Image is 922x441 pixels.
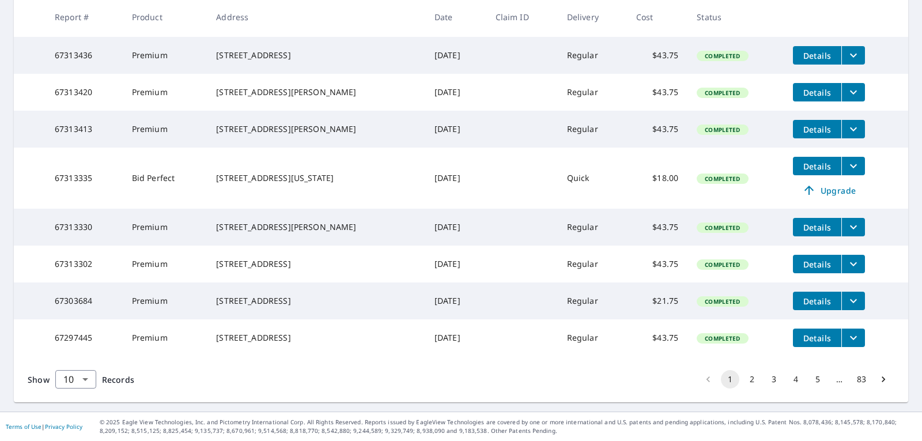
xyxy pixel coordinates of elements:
td: $43.75 [627,74,688,111]
td: Premium [123,246,207,282]
td: Premium [123,282,207,319]
span: Details [800,333,834,344]
td: Regular [558,209,627,246]
div: Show 10 records [55,370,96,389]
td: 67313413 [46,111,123,148]
button: filesDropdownBtn-67313302 [841,255,865,273]
td: 67313436 [46,37,123,74]
span: Details [800,296,834,307]
td: Premium [123,74,207,111]
div: [STREET_ADDRESS][PERSON_NAME] [216,123,416,135]
p: © 2025 Eagle View Technologies, Inc. and Pictometry International Corp. All Rights Reserved. Repo... [100,418,916,435]
button: filesDropdownBtn-67303684 [841,292,865,310]
span: Details [800,87,834,98]
td: [DATE] [425,282,486,319]
div: 10 [55,363,96,395]
td: 67313302 [46,246,123,282]
div: [STREET_ADDRESS][PERSON_NAME] [216,86,416,98]
button: Go to page 2 [743,370,761,389]
td: [DATE] [425,246,486,282]
a: Terms of Use [6,423,41,431]
span: Completed [698,261,747,269]
span: Details [800,222,834,233]
td: 67313330 [46,209,123,246]
button: filesDropdownBtn-67297445 [841,329,865,347]
button: detailsBtn-67303684 [793,292,841,310]
td: Bid Perfect [123,148,207,209]
td: Regular [558,74,627,111]
button: filesDropdownBtn-67313330 [841,218,865,236]
span: Records [102,374,134,385]
span: Details [800,50,834,61]
div: [STREET_ADDRESS] [216,50,416,61]
td: Regular [558,319,627,356]
span: Details [800,161,834,172]
nav: pagination navigation [697,370,894,389]
td: Regular [558,111,627,148]
td: [DATE] [425,319,486,356]
span: Completed [698,126,747,134]
span: Completed [698,89,747,97]
button: page 1 [721,370,739,389]
button: filesDropdownBtn-67313420 [841,83,865,101]
div: … [830,374,849,385]
td: $43.75 [627,37,688,74]
button: detailsBtn-67313330 [793,218,841,236]
span: Completed [698,52,747,60]
span: Upgrade [800,183,858,197]
button: Go to next page [874,370,893,389]
button: filesDropdownBtn-67313413 [841,120,865,138]
button: Go to page 5 [808,370,827,389]
span: Completed [698,175,747,183]
td: $18.00 [627,148,688,209]
td: 67303684 [46,282,123,319]
td: Premium [123,209,207,246]
a: Privacy Policy [45,423,82,431]
span: Show [28,374,50,385]
span: Details [800,124,834,135]
td: 67297445 [46,319,123,356]
span: Completed [698,334,747,342]
button: detailsBtn-67313413 [793,120,841,138]
div: [STREET_ADDRESS] [216,258,416,270]
div: [STREET_ADDRESS][US_STATE] [216,172,416,184]
button: detailsBtn-67313335 [793,157,841,175]
span: Completed [698,224,747,232]
td: [DATE] [425,37,486,74]
td: Quick [558,148,627,209]
td: Regular [558,282,627,319]
td: $43.75 [627,111,688,148]
a: Upgrade [793,181,865,199]
td: Premium [123,37,207,74]
button: detailsBtn-67297445 [793,329,841,347]
button: Go to page 3 [765,370,783,389]
button: detailsBtn-67313420 [793,83,841,101]
td: [DATE] [425,209,486,246]
span: Completed [698,297,747,306]
div: [STREET_ADDRESS][PERSON_NAME] [216,221,416,233]
button: filesDropdownBtn-67313436 [841,46,865,65]
div: [STREET_ADDRESS] [216,332,416,344]
td: Premium [123,111,207,148]
td: 67313420 [46,74,123,111]
td: Regular [558,246,627,282]
button: Go to page 4 [787,370,805,389]
td: [DATE] [425,148,486,209]
td: 67313335 [46,148,123,209]
td: $43.75 [627,319,688,356]
p: | [6,423,82,430]
button: detailsBtn-67313302 [793,255,841,273]
td: $43.75 [627,246,688,282]
td: $43.75 [627,209,688,246]
td: Premium [123,319,207,356]
span: Details [800,259,834,270]
td: Regular [558,37,627,74]
button: Go to page 83 [852,370,871,389]
button: detailsBtn-67313436 [793,46,841,65]
div: [STREET_ADDRESS] [216,295,416,307]
td: [DATE] [425,111,486,148]
td: [DATE] [425,74,486,111]
td: $21.75 [627,282,688,319]
button: filesDropdownBtn-67313335 [841,157,865,175]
